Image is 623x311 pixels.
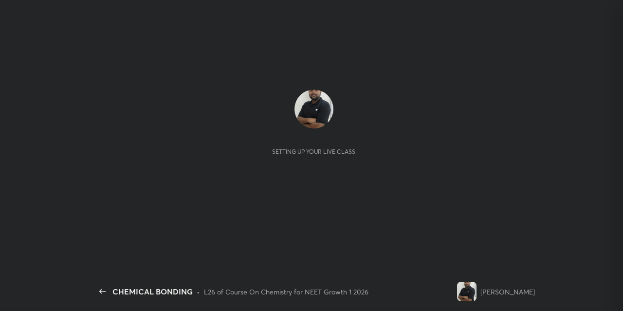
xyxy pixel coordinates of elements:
[457,282,476,301] img: faa59a2d31d341bfac7998e9f8798381.jpg
[112,286,193,297] div: CHEMICAL BONDING
[204,287,368,297] div: L26 of Course On Chemistry for NEET Growth 1 2026
[294,90,333,128] img: faa59a2d31d341bfac7998e9f8798381.jpg
[480,287,535,297] div: [PERSON_NAME]
[197,287,200,297] div: •
[272,148,355,155] div: Setting up your live class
